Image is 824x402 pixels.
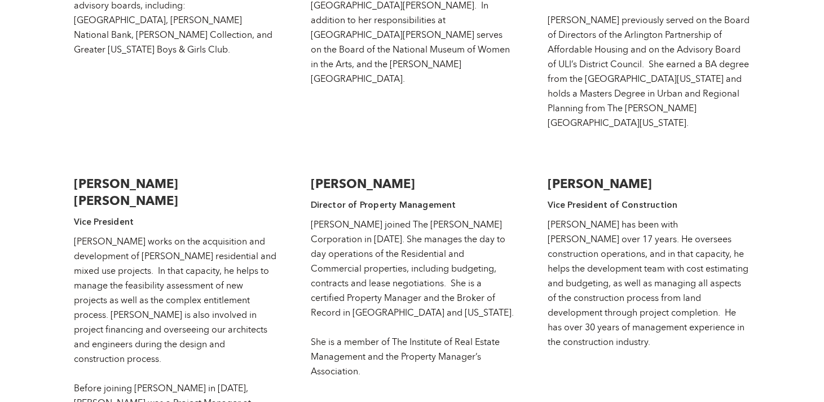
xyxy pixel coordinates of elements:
[548,178,652,190] strong: [PERSON_NAME]
[311,176,514,193] h3: [PERSON_NAME]
[311,198,514,212] h4: Director of Property Management
[311,217,514,379] div: [PERSON_NAME] joined The [PERSON_NAME] Corporation in [DATE]. She manages the day to day operatio...
[548,217,751,349] div: [PERSON_NAME] has been with [PERSON_NAME] over 17 years. He oversees construction operations, and...
[74,176,277,209] h3: [PERSON_NAME] [PERSON_NAME]
[74,215,277,229] h4: Vice President
[548,198,751,212] h4: Vice President of Construction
